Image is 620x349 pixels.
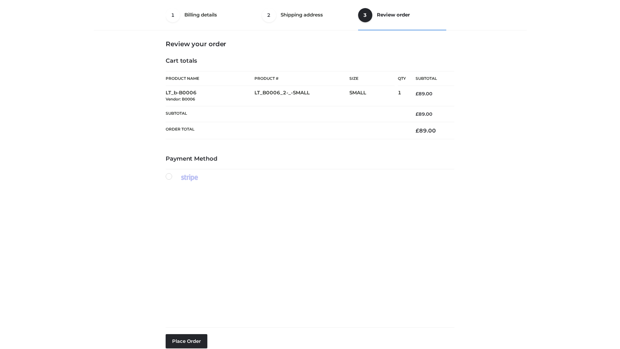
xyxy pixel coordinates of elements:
td: SMALL [349,86,398,106]
h3: Review your order [166,40,454,48]
h4: Payment Method [166,155,454,163]
h4: Cart totals [166,58,454,65]
bdi: 89.00 [416,127,436,134]
span: £ [416,111,418,117]
td: LT_b-B0006 [166,86,254,106]
button: Place order [166,334,207,348]
th: Subtotal [406,71,454,86]
small: Vendor: B0006 [166,97,195,101]
span: £ [416,91,418,97]
th: Qty [398,71,406,86]
th: Subtotal [166,106,406,122]
th: Size [349,71,395,86]
td: 1 [398,86,406,106]
th: Product Name [166,71,254,86]
td: LT_B0006_2-_-SMALL [254,86,349,106]
th: Product # [254,71,349,86]
th: Order Total [166,122,406,139]
span: £ [416,127,419,134]
bdi: 89.00 [416,91,432,97]
bdi: 89.00 [416,111,432,117]
iframe: Secure payment input frame [164,180,453,322]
